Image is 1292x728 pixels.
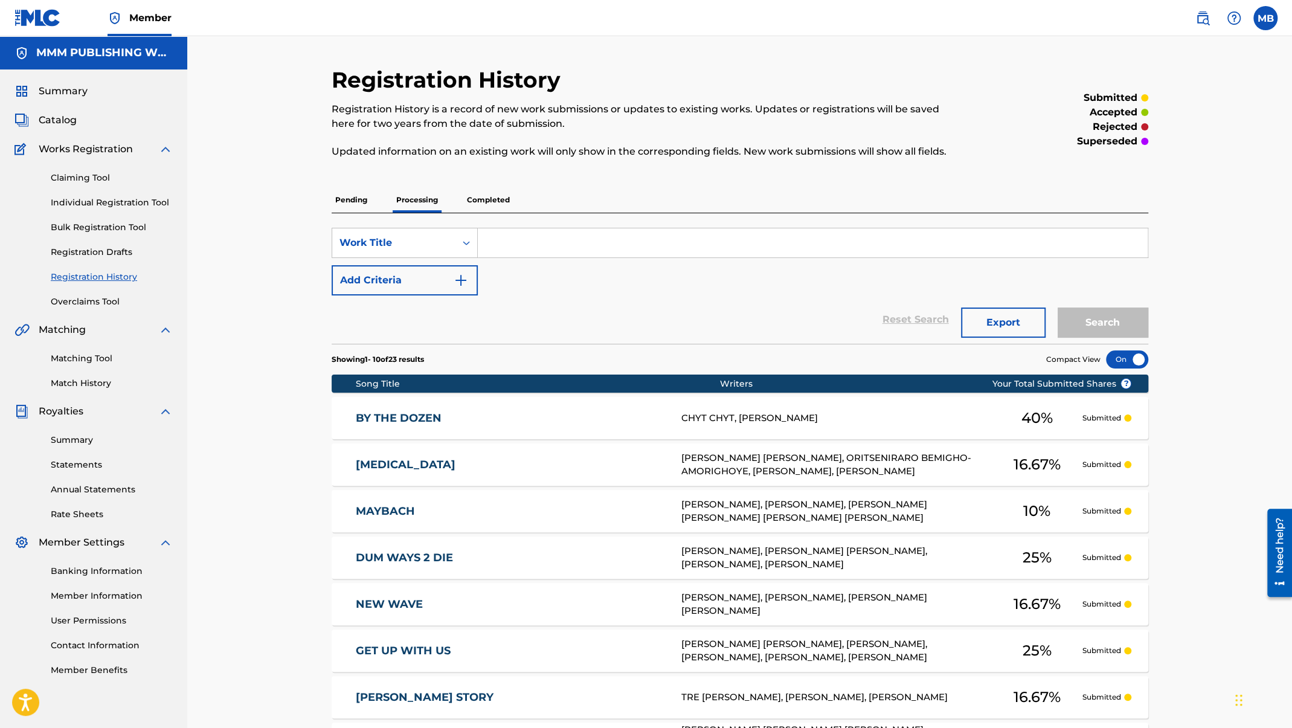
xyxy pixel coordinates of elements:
[332,265,478,295] button: Add Criteria
[720,378,1030,390] div: Writers
[14,9,61,27] img: MLC Logo
[51,483,173,496] a: Annual Statements
[39,142,133,156] span: Works Registration
[51,271,173,283] a: Registration History
[14,46,29,60] img: Accounts
[463,187,513,213] p: Completed
[14,142,30,156] img: Works Registration
[1077,134,1137,149] p: superseded
[356,644,665,658] a: GET UP WITH US
[356,551,665,565] a: DUM WAYS 2 DIE
[39,84,88,98] span: Summary
[39,404,83,419] span: Royalties
[356,378,720,390] div: Song Title
[1253,6,1278,30] div: User Menu
[339,236,448,250] div: Work Title
[36,46,173,60] h5: MMM PUBLISHING WORLDWIDE
[51,196,173,209] a: Individual Registration Tool
[1195,11,1210,25] img: search
[681,498,992,525] div: [PERSON_NAME], [PERSON_NAME], [PERSON_NAME] [PERSON_NAME] [PERSON_NAME] [PERSON_NAME]
[393,187,442,213] p: Processing
[51,459,173,471] a: Statements
[1082,459,1120,470] p: Submitted
[1232,670,1292,728] iframe: Chat Widget
[1023,500,1050,522] span: 10 %
[681,691,992,704] div: TRE [PERSON_NAME], [PERSON_NAME], [PERSON_NAME]
[1046,354,1101,365] span: Compact View
[39,535,124,550] span: Member Settings
[681,544,992,572] div: [PERSON_NAME], [PERSON_NAME] [PERSON_NAME], [PERSON_NAME], [PERSON_NAME]
[1022,547,1051,569] span: 25 %
[1258,504,1292,602] iframe: Resource Center
[51,508,173,521] a: Rate Sheets
[51,221,173,234] a: Bulk Registration Tool
[129,11,172,25] span: Member
[681,591,992,618] div: [PERSON_NAME], [PERSON_NAME], [PERSON_NAME] [PERSON_NAME]
[681,637,992,665] div: [PERSON_NAME] [PERSON_NAME], [PERSON_NAME], [PERSON_NAME], [PERSON_NAME], [PERSON_NAME]
[1082,413,1120,424] p: Submitted
[1093,120,1137,134] p: rejected
[356,411,665,425] a: BY THE DOZEN
[1082,552,1120,563] p: Submitted
[51,565,173,578] a: Banking Information
[51,295,173,308] a: Overclaims Tool
[356,691,665,704] a: [PERSON_NAME] STORY
[14,113,29,127] img: Catalog
[681,411,992,425] div: CHYT CHYT, [PERSON_NAME]
[1022,640,1051,662] span: 25 %
[1082,506,1120,517] p: Submitted
[1013,454,1060,475] span: 16.67 %
[1082,692,1120,703] p: Submitted
[14,84,88,98] a: SummarySummary
[1222,6,1246,30] div: Help
[332,354,424,365] p: Showing 1 - 10 of 23 results
[1082,599,1120,610] p: Submitted
[1021,407,1052,429] span: 40 %
[51,352,173,365] a: Matching Tool
[39,113,77,127] span: Catalog
[158,535,173,550] img: expand
[681,451,992,478] div: [PERSON_NAME] [PERSON_NAME], ORITSENIRARO BEMIGHO-AMORIGHOYE, [PERSON_NAME], [PERSON_NAME]
[158,142,173,156] img: expand
[158,404,173,419] img: expand
[14,535,29,550] img: Member Settings
[332,228,1148,344] form: Search Form
[356,504,665,518] a: MAYBACH
[332,102,960,131] p: Registration History is a record of new work submissions or updates to existing works. Updates or...
[51,246,173,259] a: Registration Drafts
[1013,686,1060,708] span: 16.67 %
[14,113,77,127] a: CatalogCatalog
[454,273,468,288] img: 9d2ae6d4665cec9f34b9.svg
[51,614,173,627] a: User Permissions
[51,434,173,446] a: Summary
[51,377,173,390] a: Match History
[332,66,567,94] h2: Registration History
[1191,6,1215,30] a: Public Search
[14,404,29,419] img: Royalties
[1090,105,1137,120] p: accepted
[332,187,371,213] p: Pending
[51,172,173,184] a: Claiming Tool
[961,308,1046,338] button: Export
[51,664,173,677] a: Member Benefits
[14,323,30,337] img: Matching
[158,323,173,337] img: expand
[1121,379,1131,388] span: ?
[356,598,665,611] a: NEW WAVE
[51,590,173,602] a: Member Information
[108,11,122,25] img: Top Rightsholder
[992,378,1131,390] span: Your Total Submitted Shares
[356,458,665,472] a: [MEDICAL_DATA]
[332,144,960,159] p: Updated information on an existing work will only show in the corresponding fields. New work subm...
[1084,91,1137,105] p: submitted
[51,639,173,652] a: Contact Information
[1082,645,1120,656] p: Submitted
[1227,11,1241,25] img: help
[14,84,29,98] img: Summary
[1235,682,1242,718] div: Drag
[39,323,86,337] span: Matching
[1013,593,1060,615] span: 16.67 %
